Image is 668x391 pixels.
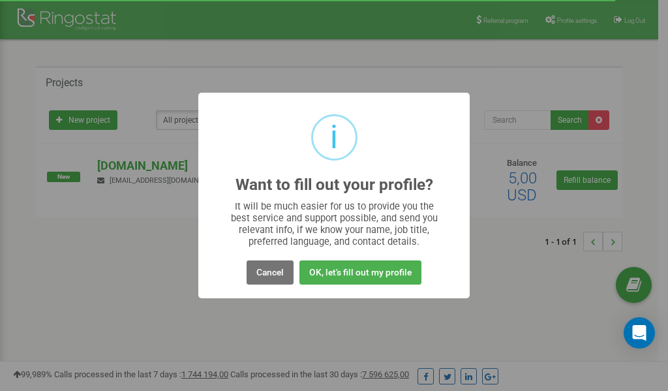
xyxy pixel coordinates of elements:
[224,200,444,247] div: It will be much easier for us to provide you the best service and support possible, and send you ...
[247,260,294,285] button: Cancel
[330,116,338,159] div: i
[235,176,433,194] h2: Want to fill out your profile?
[299,260,421,285] button: OK, let's fill out my profile
[624,317,655,349] div: Open Intercom Messenger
